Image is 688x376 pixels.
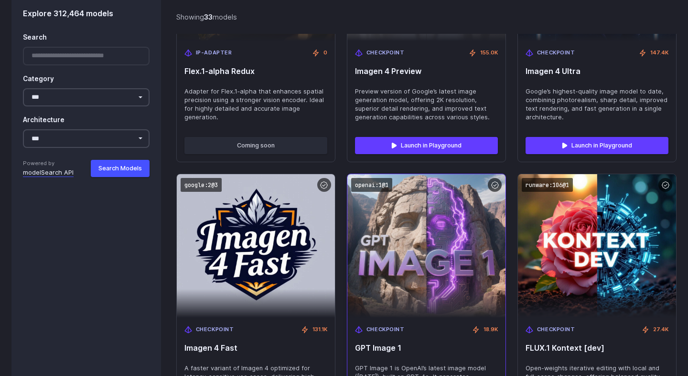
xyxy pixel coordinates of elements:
[522,178,573,192] code: runware:106@1
[177,174,335,318] img: Imagen 4 Fast
[355,67,498,76] span: Imagen 4 Preview
[176,11,237,22] div: Showing models
[184,344,327,353] span: Imagen 4 Fast
[196,49,232,57] span: IP-Adapter
[526,344,668,353] span: FLUX.1 Kontext [dev]
[184,87,327,122] span: Adapter for Flex.1‑alpha that enhances spatial precision using a stronger vision encoder. Ideal f...
[23,129,150,148] select: Architecture
[23,32,47,43] label: Search
[355,344,498,353] span: GPT Image 1
[23,8,150,20] div: Explore 312,464 models
[351,178,392,192] code: openai:1@1
[355,137,498,154] a: Launch in Playground
[23,115,64,125] label: Architecture
[23,167,74,177] a: modelSearch API
[181,178,222,192] code: google:2@3
[650,49,668,57] span: 147.4K
[537,49,575,57] span: Checkpoint
[366,325,405,334] span: Checkpoint
[23,73,54,84] label: Category
[355,87,498,122] span: Preview version of Google’s latest image generation model, offering 2K resolution, superior detai...
[339,167,513,325] img: GPT Image 1
[23,88,150,106] select: Category
[204,13,213,21] strong: 33
[526,137,668,154] a: Launch in Playground
[91,159,150,177] button: Search Models
[526,67,668,76] span: Imagen 4 Ultra
[184,137,327,154] button: Coming soon
[366,49,405,57] span: Checkpoint
[484,325,498,334] span: 18.9K
[537,325,575,334] span: Checkpoint
[312,325,327,334] span: 131.1K
[196,325,234,334] span: Checkpoint
[23,159,74,167] span: Powered by
[323,49,327,57] span: 0
[526,87,668,122] span: Google’s highest-quality image model to date, combining photorealism, sharp detail, improved text...
[653,325,668,334] span: 27.4K
[184,67,327,76] span: Flex.1‑alpha Redux
[480,49,498,57] span: 155.0K
[518,174,676,318] img: FLUX.1 Kontext [dev]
